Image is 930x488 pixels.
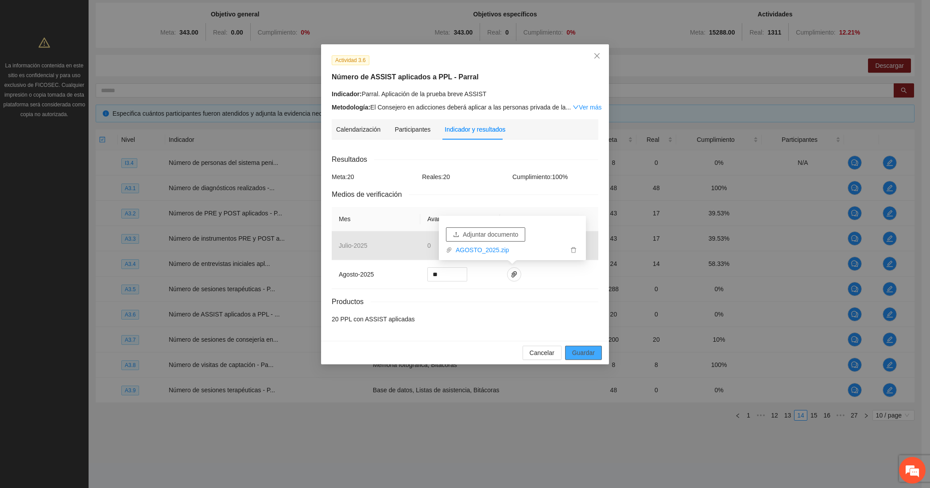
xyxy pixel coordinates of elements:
[332,207,420,231] th: Mes
[446,227,525,242] button: uploadAdjuntar documento
[463,230,518,239] span: Adjuntar documento
[446,231,525,238] span: uploadAdjuntar documento
[452,245,568,255] a: AGOSTO_2025.zip
[572,348,595,358] span: Guardar
[332,314,598,324] li: 20 PPL con ASSIST aplicadas
[523,346,562,360] button: Cancelar
[530,348,554,358] span: Cancelar
[339,242,368,249] span: julio - 2025
[339,271,374,278] span: agosto - 2025
[500,207,598,231] th: Medios de verificación
[145,4,167,26] div: Minimizar ventana de chat en vivo
[332,89,598,99] div: Parral. Aplicación de la prueba breve ASSIST
[573,104,601,111] a: Expand
[445,125,505,134] div: Indicador y resultados
[453,231,459,238] span: upload
[332,102,598,112] div: El Consejero en adicciones deberá aplicar a las personas privada de la
[568,245,579,255] button: delete
[332,72,598,82] h5: Número de ASSIST aplicados a PPL - Parral
[510,172,601,182] div: Cumplimiento: 100 %
[332,55,369,65] span: Actividad 3.6
[420,207,500,231] th: Avances del mes
[395,125,430,134] div: Participantes
[585,44,609,68] button: Close
[51,118,122,208] span: Estamos en línea.
[565,346,602,360] button: Guardar
[573,104,579,110] span: down
[336,125,380,134] div: Calendarización
[329,172,420,182] div: Meta: 20
[4,242,169,273] textarea: Escriba su mensaje y pulse “Intro”
[427,242,431,249] span: 0
[508,271,521,278] span: paper-clip
[332,104,370,111] strong: Metodología:
[566,104,571,111] span: ...
[46,45,149,57] div: Chatee con nosotros ahora
[569,247,578,253] span: delete
[507,267,521,281] button: paper-clip
[593,52,601,59] span: close
[332,154,374,165] span: Resultados
[332,296,371,307] span: Productos
[332,189,409,200] span: Medios de verificación
[446,247,452,253] span: paper-clip
[422,173,450,180] span: Reales: 20
[332,90,362,98] strong: Indicador:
